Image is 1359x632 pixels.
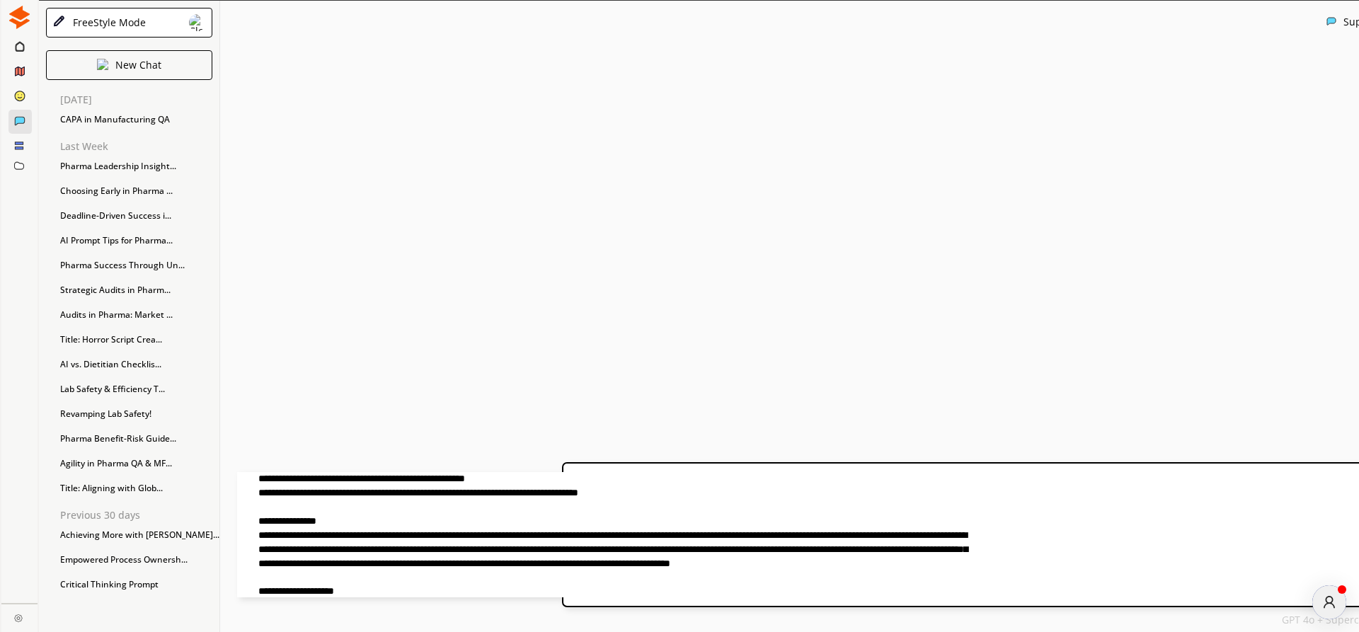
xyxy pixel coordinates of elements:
[14,614,23,622] img: Close
[60,141,219,152] p: Last Week
[53,280,219,301] div: Strategic Audits in Pharm...
[53,354,219,375] div: AI vs. Dietitian Checklis...
[53,379,219,400] div: Lab Safety & Efficiency T...
[53,109,219,130] div: CAPA in Manufacturing QA
[53,524,219,546] div: Achieving More with [PERSON_NAME]...
[68,17,146,28] div: FreeStyle Mode
[53,156,219,177] div: Pharma Leadership Insight...
[1312,585,1346,619] div: atlas-message-author-avatar
[52,16,65,28] img: Close
[115,59,161,71] p: New Chat
[60,510,219,521] p: Previous 30 days
[53,574,219,595] div: Critical Thinking Prompt
[53,180,219,202] div: Choosing Early in Pharma ...
[53,403,219,425] div: Revamping Lab Safety!
[1312,585,1346,619] button: atlas-launcher
[60,94,219,105] p: [DATE]
[53,205,219,226] div: Deadline-Driven Success i...
[53,304,219,326] div: Audits in Pharma: Market ...
[53,549,219,570] div: Empowered Process Ownersh...
[53,255,219,276] div: Pharma Success Through Un...
[189,14,206,31] img: Close
[8,6,31,29] img: Close
[53,230,219,251] div: AI Prompt Tips for Pharma...
[53,428,219,449] div: Pharma Benefit-Risk Guide...
[1326,16,1336,26] img: Close
[97,59,108,70] img: Close
[53,329,219,350] div: Title: Horror Script Crea...
[53,453,219,474] div: Agility in Pharma QA & MF...
[53,478,219,499] div: Title: Aligning with Glob...
[1,604,38,628] a: Close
